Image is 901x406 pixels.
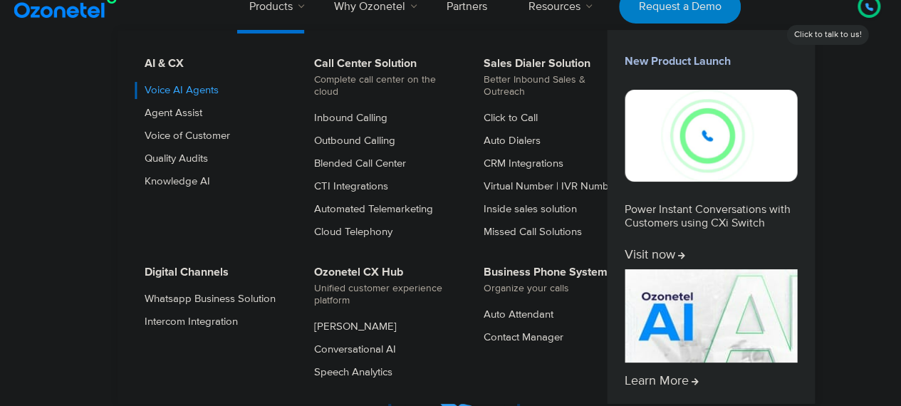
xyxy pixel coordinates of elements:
a: Automated Telemarketing [305,201,435,218]
a: Contact Manager [474,329,566,346]
a: Digital Channels [135,264,231,281]
span: Visit now [625,248,685,264]
a: Blended Call Center [305,155,408,172]
span: Better Inbound Sales & Outreach [484,74,624,98]
div: Turn every conversation into a growth engine for your enterprise. [56,179,846,195]
a: Outbound Calling [305,132,397,150]
a: Call Center SolutionComplete call center on the cloud [305,55,457,100]
span: Complete call center on the cloud [314,74,454,98]
a: CRM Integrations [474,155,566,172]
a: Whatsapp Business Solution [135,291,278,308]
a: Inside sales solution [474,201,579,218]
div: Customer Experiences [56,110,846,179]
span: Organize your calls [484,283,608,295]
a: Learn More [625,269,797,390]
a: Inbound Calling [305,110,390,127]
a: Knowledge AI [135,173,212,190]
a: Missed Call Solutions [474,224,584,241]
a: Intercom Integration [135,313,240,330]
a: Voice AI Agents [135,82,221,99]
a: [PERSON_NAME] [305,318,399,335]
img: New-Project-17.png [625,90,797,181]
a: CTI Integrations [305,178,390,195]
a: Voice of Customer [135,127,232,145]
a: Ozonetel CX HubUnified customer experience platform [305,264,457,309]
img: AI [625,269,797,363]
a: Agent Assist [135,105,204,122]
a: Sales Dialer SolutionBetter Inbound Sales & Outreach [474,55,626,100]
a: Auto Dialers [474,132,543,150]
a: Quality Audits [135,150,210,167]
span: Unified customer experience platform [314,283,454,307]
a: AI & CX [135,55,186,73]
a: Business Phone SystemOrganize your calls [474,264,610,297]
a: Click to Call [474,110,540,127]
a: Virtual Number | IVR Number [474,178,620,195]
a: Conversational AI [305,341,398,358]
div: Orchestrate Intelligent [56,73,846,119]
a: New Product LaunchPower Instant Conversations with Customers using CXi SwitchVisit now [625,55,797,264]
a: Auto Attendant [474,306,556,323]
span: Learn More [625,374,699,390]
a: Speech Analytics [305,364,395,381]
a: Cloud Telephony [305,224,395,241]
